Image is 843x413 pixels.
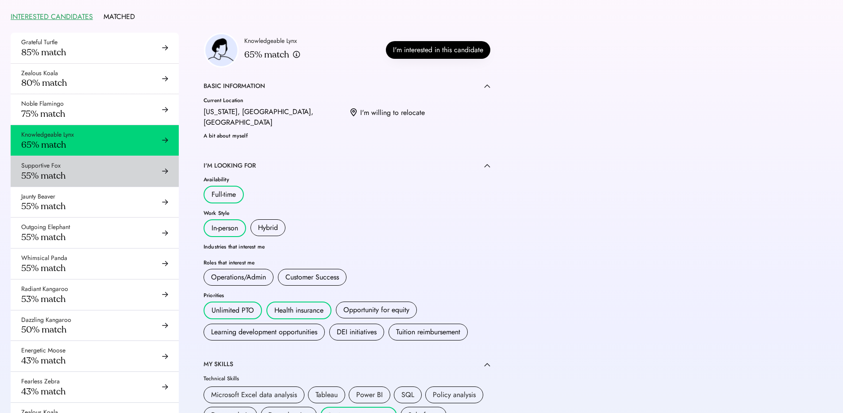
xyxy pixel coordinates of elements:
img: employer-headshot-placeholder.png [204,33,239,68]
div: Learning development opportunities [211,327,317,337]
div: In-person [212,223,238,233]
div: Jaunty Beaver [21,192,55,201]
div: Dazzling Kangaroo [21,316,71,325]
div: 75% match [21,108,65,119]
div: Priorities [204,293,490,298]
img: arrow-right-black.svg [162,353,168,359]
div: Supportive Fox [21,161,61,170]
img: arrow-right-black.svg [162,322,168,329]
button: I'm interested in this candidate [386,41,490,59]
img: arrow-right-black.svg [162,384,168,390]
img: arrow-right-black.svg [162,291,168,298]
div: Outgoing Elephant [21,223,70,232]
div: 55% match [21,263,65,274]
div: SQL [401,390,414,400]
div: DEI initiatives [337,327,377,337]
div: Hybrid [258,222,278,233]
img: caret-up.svg [484,164,490,168]
div: 85% match [21,47,66,58]
img: caret-up.svg [484,363,490,367]
img: arrow-right-black.svg [162,260,168,267]
div: I'M LOOKING FOR [204,161,256,170]
img: arrow-right-black.svg [162,76,168,82]
img: info.svg [293,50,300,59]
img: caret-up.svg [484,84,490,88]
div: Fearless Zebra [21,377,60,386]
div: 43% match [21,386,65,397]
div: Knowledgeable Lynx [21,130,74,139]
div: Radiant Kangaroo [21,285,68,294]
div: Availability [204,177,490,182]
div: 80% match [21,77,67,88]
img: location.svg [350,108,357,117]
div: A bit about myself [204,133,490,138]
div: Grateful Turtle [21,38,58,47]
div: Full-time [212,189,236,200]
div: Current Location [204,98,343,103]
div: Knowledgeable Lynx [244,37,297,46]
img: arrow-right-black.svg [162,230,168,236]
div: Health insurance [274,305,323,316]
div: 65% match [244,49,289,60]
div: Noble Flamingo [21,99,64,108]
img: arrow-right-black.svg [162,168,168,174]
div: INTERESTED CANDIDATES [11,11,93,22]
div: Operations/Admin [211,272,266,283]
div: 43% match [21,355,65,366]
div: MATCHED [104,11,135,22]
div: Industries that interest me [204,244,490,249]
div: 65% match [21,139,66,150]
div: [US_STATE], [GEOGRAPHIC_DATA], [GEOGRAPHIC_DATA] [204,107,343,128]
div: Zealous Koala [21,69,58,78]
div: Roles that interest me [204,260,490,265]
div: I'm willing to relocate [360,107,425,118]
div: 55% match [21,201,65,212]
div: Power BI [356,390,383,400]
div: Tableau [316,390,338,400]
div: Energetic Moose [21,346,65,355]
img: arrow-right-black.svg [162,45,168,51]
div: 50% match [21,324,66,335]
div: Work Style [204,210,490,216]
div: BASIC INFORMATION [204,82,265,91]
img: arrow-right-black.svg [162,137,168,143]
div: 55% match [21,232,65,243]
div: Customer Success [285,272,339,283]
div: Unlimited PTO [212,305,254,316]
img: arrow-right-black.svg [162,107,168,113]
div: Microsoft Excel data analysis [211,390,297,400]
div: MY SKILLS [204,360,233,369]
div: Tuition reimbursement [396,327,460,337]
div: Technical Skills [204,376,239,381]
div: Whimsical Panda [21,254,67,263]
img: arrow-right-black.svg [162,199,168,205]
div: Opportunity for equity [343,305,409,315]
div: 53% match [21,294,65,305]
div: 55% match [21,170,65,181]
div: Policy analysis [433,390,476,400]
